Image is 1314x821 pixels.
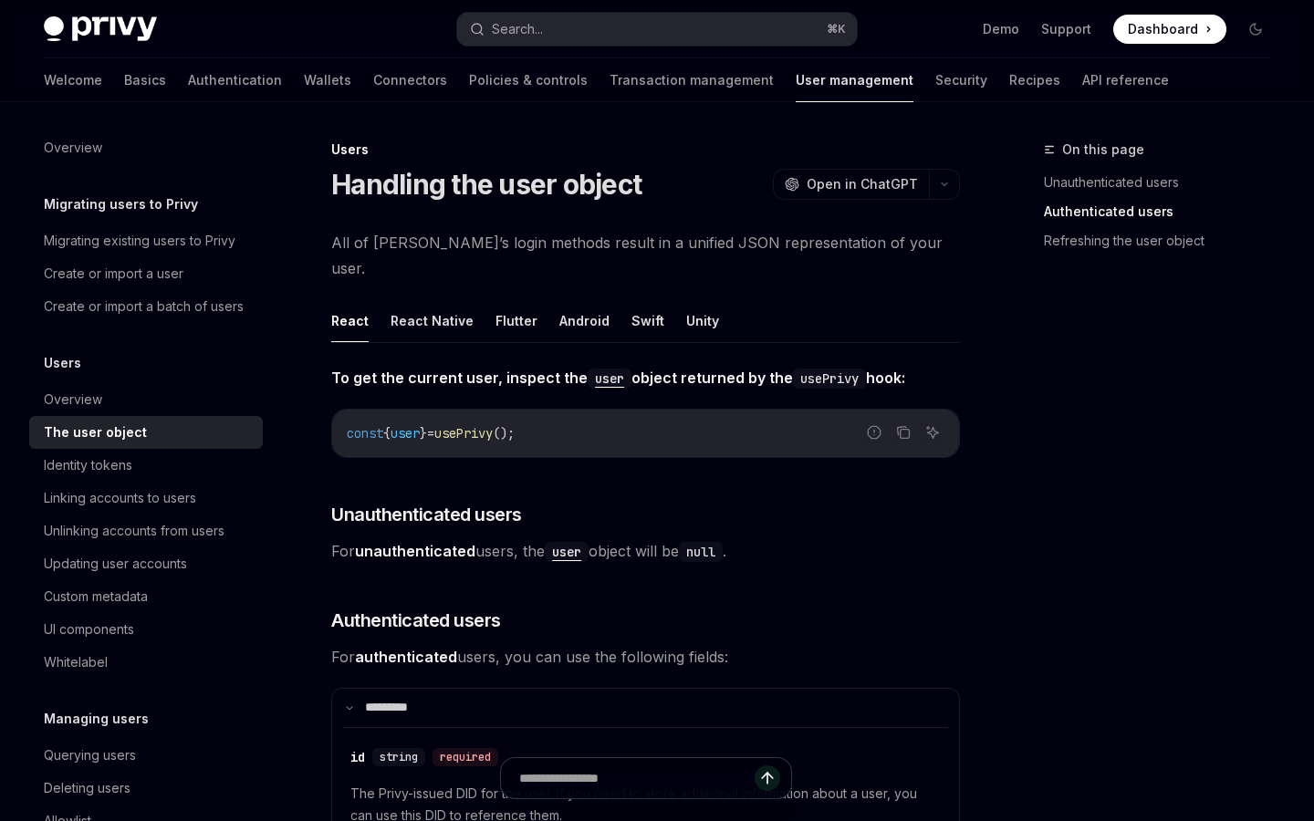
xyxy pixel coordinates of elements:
[29,131,263,164] a: Overview
[44,193,198,215] h5: Migrating users to Privy
[935,58,987,102] a: Security
[44,263,183,285] div: Create or import a user
[588,369,631,387] a: user
[29,383,263,416] a: Overview
[331,140,960,159] div: Users
[921,421,944,444] button: Ask AI
[44,651,108,673] div: Whitelabel
[679,542,723,562] code: null
[29,416,263,449] a: The user object
[44,744,136,766] div: Querying users
[347,425,383,442] span: const
[1044,168,1285,197] a: Unauthenticated users
[331,168,641,201] h1: Handling the user object
[44,230,235,252] div: Migrating existing users to Privy
[44,58,102,102] a: Welcome
[44,553,187,575] div: Updating user accounts
[862,421,886,444] button: Report incorrect code
[304,58,351,102] a: Wallets
[331,644,960,670] span: For users, you can use the following fields:
[1128,20,1198,38] span: Dashboard
[29,449,263,482] a: Identity tokens
[29,772,263,805] a: Deleting users
[391,299,474,342] button: React Native
[983,20,1019,38] a: Demo
[350,748,365,766] div: id
[29,739,263,772] a: Querying users
[44,421,147,443] div: The user object
[420,425,427,442] span: }
[44,454,132,476] div: Identity tokens
[588,369,631,389] code: user
[495,299,537,342] button: Flutter
[44,777,130,799] div: Deleting users
[1009,58,1060,102] a: Recipes
[793,369,866,389] code: usePrivy
[29,257,263,290] a: Create or import a user
[433,748,498,766] div: required
[188,58,282,102] a: Authentication
[383,425,391,442] span: {
[545,542,589,560] a: user
[331,538,960,564] span: For users, the object will be .
[44,352,81,374] h5: Users
[1113,15,1226,44] a: Dashboard
[44,137,102,159] div: Overview
[492,18,543,40] div: Search...
[355,542,475,560] strong: unauthenticated
[457,13,856,46] button: Search...⌘K
[434,425,493,442] span: usePrivy
[44,16,157,42] img: dark logo
[686,299,719,342] button: Unity
[493,425,515,442] span: ();
[545,542,589,562] code: user
[44,389,102,410] div: Overview
[1062,139,1144,161] span: On this page
[559,299,610,342] button: Android
[29,613,263,646] a: UI components
[631,299,664,342] button: Swift
[331,608,501,633] span: Authenticated users
[892,421,915,444] button: Copy the contents from the code block
[29,290,263,323] a: Create or import a batch of users
[773,169,929,200] button: Open in ChatGPT
[373,58,447,102] a: Connectors
[1082,58,1169,102] a: API reference
[1044,197,1285,226] a: Authenticated users
[1044,226,1285,255] a: Refreshing the user object
[427,425,434,442] span: =
[29,482,263,514] a: Linking accounts to users
[355,648,457,666] strong: authenticated
[44,708,149,730] h5: Managing users
[29,646,263,679] a: Whitelabel
[610,58,774,102] a: Transaction management
[807,175,918,193] span: Open in ChatGPT
[29,547,263,580] a: Updating user accounts
[44,296,244,317] div: Create or import a batch of users
[29,224,263,257] a: Migrating existing users to Privy
[380,750,418,764] span: string
[1041,20,1091,38] a: Support
[1241,15,1270,44] button: Toggle dark mode
[827,22,846,36] span: ⌘ K
[755,765,780,791] button: Send message
[29,580,263,613] a: Custom metadata
[29,514,263,547] a: Unlinking accounts from users
[391,425,420,442] span: user
[331,369,905,387] strong: To get the current user, inspect the object returned by the hook:
[331,502,522,527] span: Unauthenticated users
[44,487,196,509] div: Linking accounts to users
[44,520,224,542] div: Unlinking accounts from users
[469,58,588,102] a: Policies & controls
[44,586,148,608] div: Custom metadata
[44,618,134,640] div: UI components
[124,58,166,102] a: Basics
[331,230,960,281] span: All of [PERSON_NAME]’s login methods result in a unified JSON representation of your user.
[796,58,913,102] a: User management
[331,299,369,342] button: React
